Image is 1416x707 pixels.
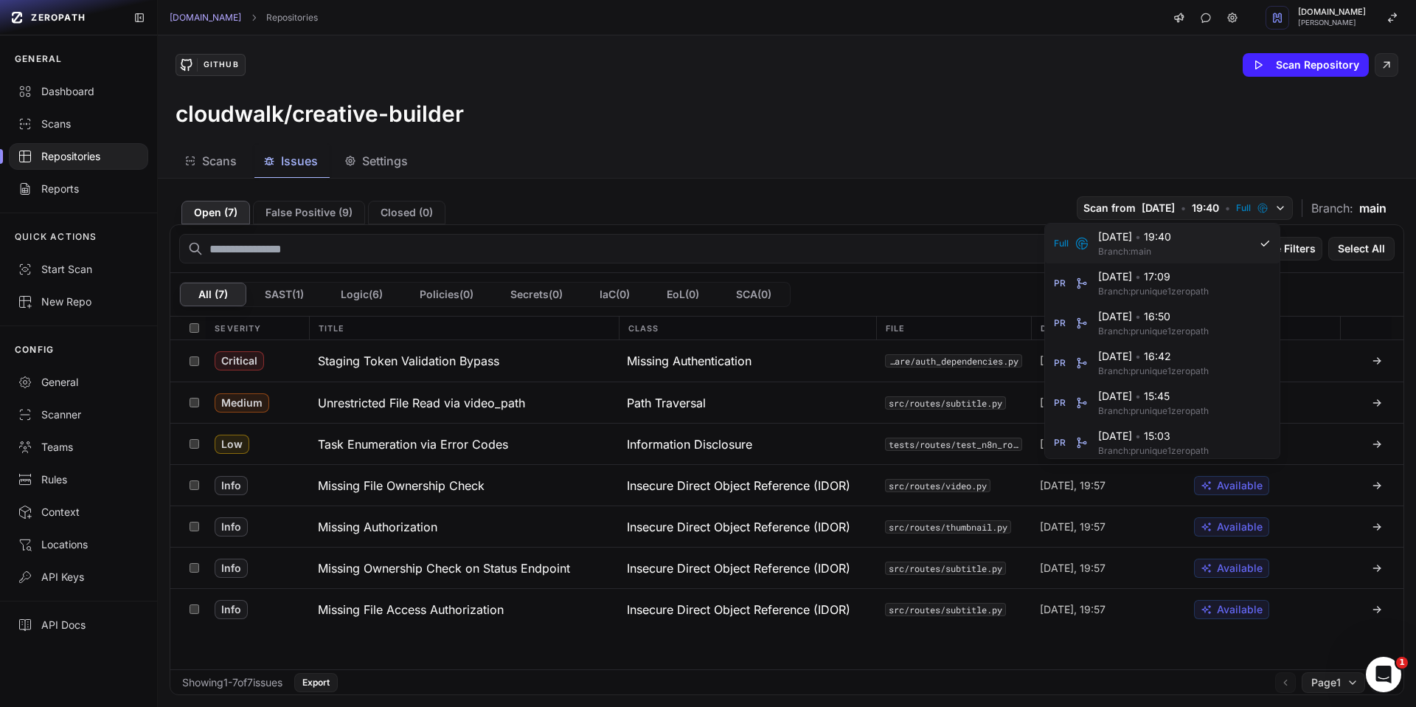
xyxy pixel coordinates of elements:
[170,588,1403,630] div: Info Missing File Access Authorization Insecure Direct Object Reference (IDOR) src/routes/subtitl...
[18,618,139,632] div: API Docs
[619,317,876,339] div: Class
[215,393,269,413] span: Medium
[1302,672,1365,693] button: Page1
[1054,277,1066,289] span: PR
[18,407,139,422] div: Scanner
[1298,19,1366,27] span: [PERSON_NAME]
[627,601,850,618] span: Insecure Direct Object Reference (IDOR)
[1328,237,1395,261] button: Select All
[197,58,244,72] div: GitHub
[6,6,122,30] a: ZEROPATH
[170,382,1403,423] div: Medium Unrestricted File Read via video_path Path Traversal src/routes/subtitle.py [DATE], 19:57 ...
[309,548,619,588] button: Missing Ownership Check on Status Endpoint
[18,375,139,390] div: General
[318,518,437,536] h3: Missing Authorization
[885,562,1006,575] button: src/routes/subtitle.py
[627,394,706,412] span: Path Traversal
[1040,396,1106,410] span: [DATE], 19:57
[885,520,1011,534] button: src/routes/thumbnail.py
[1135,390,1141,402] span: •
[18,117,139,131] div: Scans
[206,317,309,339] div: Severity
[627,477,850,494] span: Insecure Direct Object Reference (IDOR)
[18,262,139,277] div: Start Scan
[182,675,282,690] div: Showing 1 - 7 of 7 issues
[885,438,1022,451] code: tests/routes/test_n8n_routes.py
[1077,196,1293,220] button: Scan from [DATE] • 19:40 • Full
[1040,602,1106,617] span: [DATE], 19:57
[309,424,619,464] button: Task Enumeration via Error Codes
[1040,561,1106,576] span: [DATE], 19:57
[1359,199,1386,217] span: main
[1098,445,1246,457] span: Branch: prunique1zeropath
[1217,520,1263,534] span: Available
[1142,201,1175,215] span: [DATE]
[1031,317,1186,339] div: Detected
[1040,520,1106,534] span: [DATE], 19:57
[1311,199,1353,217] span: Branch:
[318,352,499,370] h3: Staging Token Validation Bypass
[885,354,1022,368] button: src/middleware/auth_dependencies.py
[1098,349,1262,364] span: [DATE] 16:42
[1040,478,1106,493] span: [DATE], 19:57
[246,283,322,306] button: SAST(1)
[885,479,990,492] code: src/routes/video.py
[253,201,365,224] button: False Positive (9)
[1135,310,1141,323] span: •
[492,283,581,306] button: Secrets(0)
[1098,405,1246,417] span: Branch: prunique1zeropath
[1098,230,1250,244] span: [DATE] 19:40
[1311,675,1341,690] span: Page 1
[249,13,259,23] svg: chevron right,
[885,603,1006,616] button: src/routes/subtitle.py
[1083,201,1136,215] span: Scan from
[1098,389,1262,404] span: [DATE] 15:45
[1396,657,1408,669] span: 1
[876,317,1031,339] div: File
[15,53,62,65] p: GENERAL
[1054,238,1069,249] span: Full
[18,84,139,99] div: Dashboard
[170,12,241,24] a: [DOMAIN_NAME]
[181,201,250,224] button: Open (7)
[18,505,139,520] div: Context
[170,506,1403,547] div: Info Missing Authorization Insecure Direct Object Reference (IDOR) src/routes/thumbnail.py [DATE]...
[18,440,139,455] div: Teams
[170,547,1403,588] div: Info Missing Ownership Check on Status Endpoint Insecure Direct Object Reference (IDOR) src/route...
[18,182,139,196] div: Reports
[1044,223,1280,459] div: Scan from [DATE] • 19:40 • Full
[215,600,248,619] span: Info
[18,149,139,164] div: Repositories
[309,465,619,506] button: Missing File Ownership Check
[215,559,248,578] span: Info
[401,283,492,306] button: Policies(0)
[309,506,619,547] button: Missing Authorization
[215,476,248,495] span: Info
[627,559,850,577] span: Insecure Direct Object Reference (IDOR)
[368,201,445,224] button: Closed (0)
[1135,430,1141,442] span: •
[885,396,1006,410] button: src/routes/subtitle.py
[1366,657,1401,692] iframe: Intercom live chat
[318,435,508,453] h3: Task Enumeration via Error Codes
[309,317,618,339] div: Title
[318,394,525,412] h3: Unrestricted File Read via video_path
[1135,270,1141,283] span: •
[318,601,504,618] h3: Missing File Access Authorization
[170,423,1403,464] div: Low Task Enumeration via Error Codes Information Disclosure tests/routes/test_n8n_routes.py [DATE...
[1192,201,1219,215] span: 19:40
[627,518,850,536] span: Insecure Direct Object Reference (IDOR)
[309,589,619,630] button: Missing File Access Authorization
[15,231,97,243] p: QUICK ACTIONS
[180,283,246,306] button: All (7)
[1098,365,1246,377] span: Branch: prunique1zeropath
[1098,325,1246,337] span: Branch: prunique1zeropath
[1040,437,1106,452] span: [DATE], 19:57
[1217,561,1263,576] span: Available
[1181,201,1186,215] span: •
[1243,53,1369,77] button: Scan Repository
[1054,397,1066,409] span: PR
[266,12,318,24] a: Repositories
